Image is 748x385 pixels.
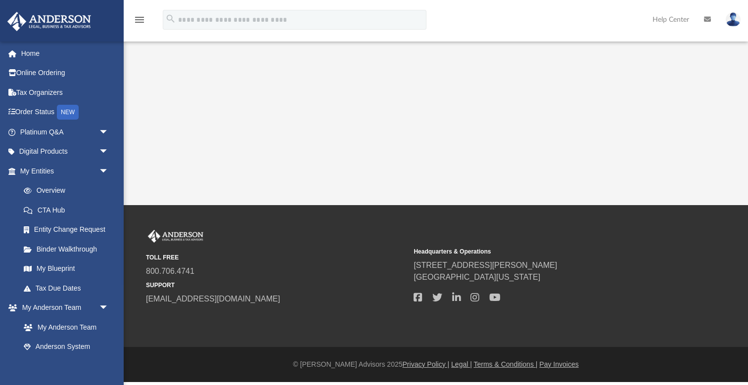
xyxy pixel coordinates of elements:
a: menu [134,19,145,26]
a: Anderson System [14,337,119,357]
span: arrow_drop_down [99,298,119,318]
a: 800.706.4741 [146,267,194,275]
small: Headquarters & Operations [414,247,674,256]
a: [GEOGRAPHIC_DATA][US_STATE] [414,273,540,281]
a: Pay Invoices [539,360,578,368]
i: search [165,13,176,24]
span: arrow_drop_down [99,122,119,142]
a: My Blueprint [14,259,119,279]
img: Anderson Advisors Platinum Portal [4,12,94,31]
a: Digital Productsarrow_drop_down [7,142,124,162]
a: Tax Organizers [7,83,124,102]
a: Entity Change Request [14,220,124,240]
i: menu [134,14,145,26]
a: [STREET_ADDRESS][PERSON_NAME] [414,261,557,269]
span: arrow_drop_down [99,142,119,162]
a: My Anderson Team [14,317,114,337]
a: My Entitiesarrow_drop_down [7,161,124,181]
div: © [PERSON_NAME] Advisors 2025 [124,359,748,370]
a: My Anderson Teamarrow_drop_down [7,298,119,318]
a: CTA Hub [14,200,124,220]
a: Overview [14,181,124,201]
img: User Pic [726,12,741,27]
a: Tax Due Dates [14,278,124,298]
img: Anderson Advisors Platinum Portal [146,230,205,243]
a: Privacy Policy | [403,360,450,368]
a: Online Ordering [7,63,124,83]
small: SUPPORT [146,281,407,290]
span: arrow_drop_down [99,161,119,181]
a: [EMAIL_ADDRESS][DOMAIN_NAME] [146,295,280,303]
a: Legal | [451,360,472,368]
a: Order StatusNEW [7,102,124,123]
div: NEW [57,105,79,120]
a: Binder Walkthrough [14,239,124,259]
small: TOLL FREE [146,253,407,262]
a: Home [7,43,124,63]
a: Terms & Conditions | [474,360,538,368]
a: Platinum Q&Aarrow_drop_down [7,122,124,142]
